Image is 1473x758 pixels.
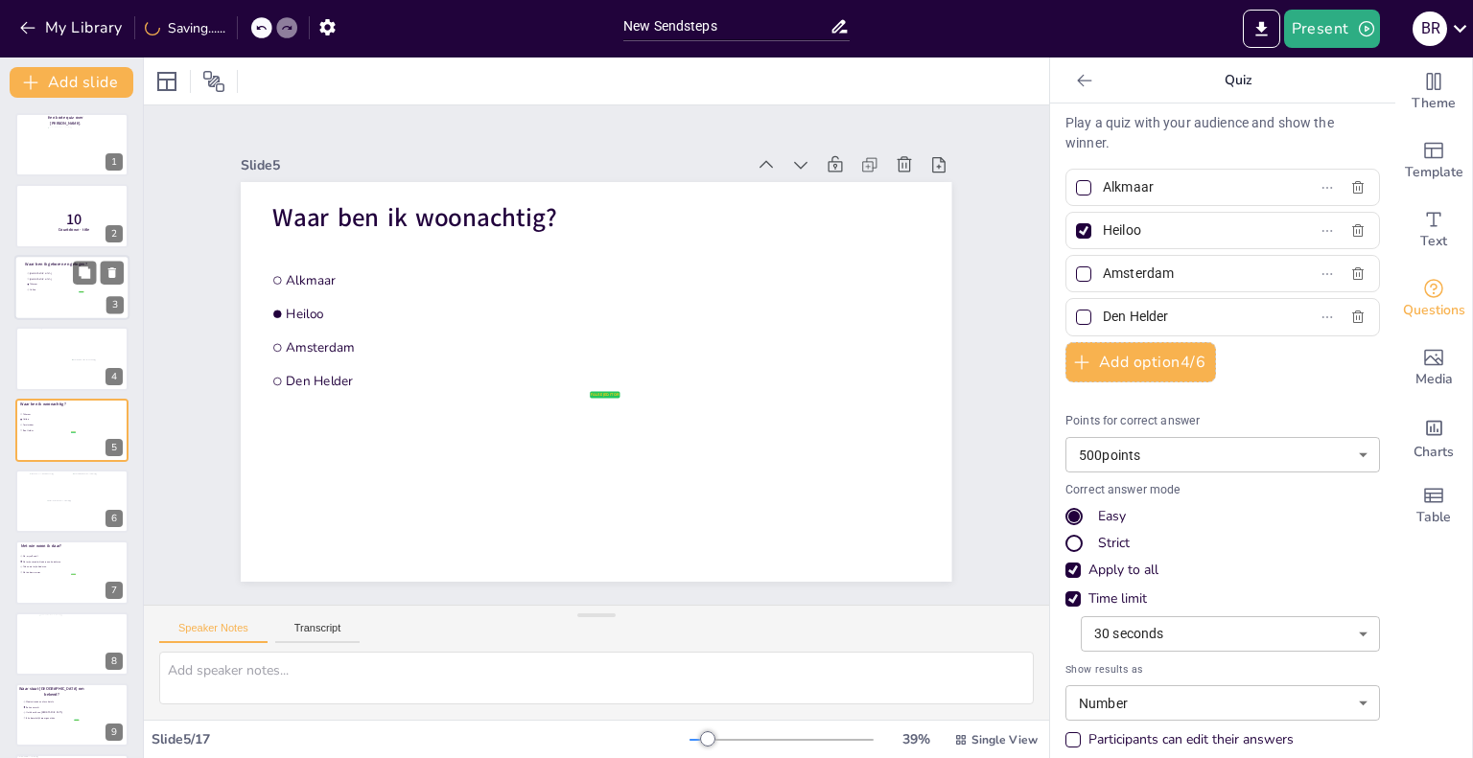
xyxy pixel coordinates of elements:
span: Media [1415,369,1453,390]
div: Easy [1098,507,1126,526]
div: Add ready made slides [1395,126,1472,195]
span: Ik heb werkelijk waar geen idee [26,717,79,720]
div: 1 [105,153,123,171]
div: 1 [15,113,129,176]
div: 9 [15,683,129,747]
div: Participants can edit their answers [1088,730,1294,749]
span: Me, myself and I [23,555,76,558]
div: Apply to all [1065,561,1380,580]
span: [GEOGRAPHIC_DATA] [30,272,83,275]
button: B R [1413,10,1447,48]
div: Slide 5 / 17 [152,730,690,748]
button: Duplicate Slide [73,261,96,284]
div: Slide 5 [241,156,744,174]
input: Option 3 [1103,260,1281,287]
span: Met mijn vriendin, kinderen en huisdieren [23,561,76,563]
div: 8 [105,653,123,670]
span: Text [1420,231,1447,252]
p: Play a quiz with your audience and show the winner. [1065,113,1380,153]
input: Option 1 [1103,173,1281,201]
span: De kaasmarkt [26,706,79,709]
span: Amsterdam [23,424,76,426]
div: 4 [105,368,123,385]
button: Add slide [10,67,133,98]
span: Alkmaar [287,271,617,288]
div: 3 [106,296,124,313]
div: Apply to all [1088,561,1158,580]
div: B R [1413,11,1447,46]
span: Een korte quiz over [PERSON_NAME]. [48,115,83,126]
span: Position [202,70,225,93]
span: Mooie stranden en luxe hotels [26,701,79,703]
div: Time limit [1065,589,1380,609]
p: Correct answer mode [1065,482,1380,499]
span: Waar ben ik woonachtig? [272,201,557,236]
span: Den Helder [23,428,76,431]
span: Alkmaar [30,283,83,286]
span: Alkmaar [23,412,76,415]
span: Heiloo [30,288,83,291]
p: Points for correct answer [1065,413,1380,430]
div: 3 [14,255,129,320]
div: Time limit [1088,589,1147,609]
span: Met wie woon ik daar? [21,543,61,549]
button: Speaker Notes [159,622,268,643]
span: Single View [971,732,1038,747]
div: Strict [1098,534,1130,553]
input: Insert title [623,12,830,40]
input: Option 4 [1103,303,1281,331]
span: Waar staat [GEOGRAPHIC_DATA] om bekend? [19,686,84,698]
div: 2 [105,225,123,242]
div: 6 [105,510,123,527]
input: Option 2 [1103,217,1281,244]
button: Delete Slide [101,261,124,284]
span: Template [1405,162,1463,183]
div: Change the overall theme [1395,57,1472,126]
span: 10 [66,208,82,229]
div: 39 % [893,730,939,748]
span: Theme [1412,93,1456,114]
div: 4 [15,327,129,390]
div: 9 [105,724,123,741]
span: Het Venetië van [GEOGRAPHIC_DATA] [26,711,79,714]
span: Waar ben ik woonachtig? [20,402,65,407]
span: Countdown - title [58,226,90,232]
span: Table [1416,507,1451,528]
button: My Library [14,12,130,43]
button: Add option4/6 [1065,342,1216,382]
div: 8 [15,612,129,676]
div: 2 [15,184,129,247]
div: 5 [105,439,123,456]
span: Charts [1414,442,1454,463]
div: 7 [105,582,123,599]
div: Add text boxes [1395,195,1472,264]
div: Easy [1065,507,1380,526]
div: 5 [15,399,129,462]
span: Heiloo [287,305,617,322]
button: Export to PowerPoint [1243,10,1280,48]
div: Add images, graphics, shapes or video [1395,333,1472,402]
div: Participants can edit their answers [1065,730,1294,749]
div: Saving...... [145,19,225,37]
div: Add a table [1395,471,1472,540]
span: Alleen met mijn kinderen [23,565,76,568]
span: Questions [1403,300,1465,321]
div: Add charts and graphs [1395,402,1472,471]
span: Met de buurvrouw [23,571,76,574]
p: Quiz [1100,57,1376,103]
span: Show results as [1065,661,1380,678]
span: Heiloo [23,418,76,421]
div: 500 points [1065,437,1380,472]
button: Present [1284,10,1380,48]
span: [GEOGRAPHIC_DATA] [30,277,83,280]
div: Number [1065,685,1380,721]
div: Get real-time input from your audience [1395,264,1472,333]
span: Waar ben ik geboren en getogen? [25,261,86,266]
div: Strict [1065,534,1380,553]
div: 6 [15,470,129,533]
span: Amsterdam [287,339,617,356]
span: Den Helder [287,373,617,390]
div: 7 [15,540,129,604]
div: 30 seconds [1081,616,1380,652]
div: Layout [152,66,182,97]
